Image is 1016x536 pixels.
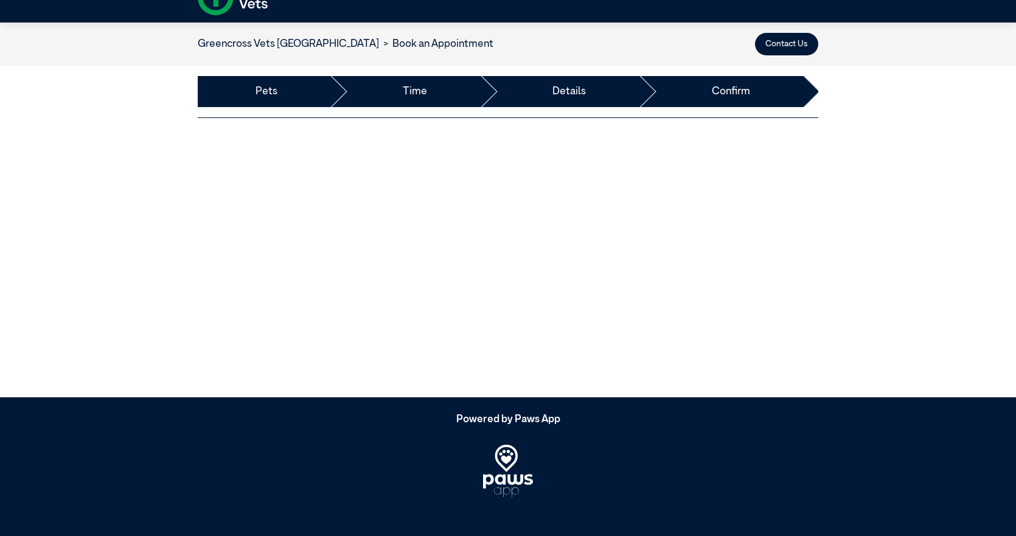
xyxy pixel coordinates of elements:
[198,37,493,52] nav: breadcrumb
[483,445,533,496] img: PawsApp
[552,84,586,100] a: Details
[256,84,277,100] a: Pets
[755,33,818,55] button: Contact Us
[198,39,379,49] a: Greencross Vets [GEOGRAPHIC_DATA]
[198,414,818,426] h5: Powered by Paws App
[379,37,493,52] li: Book an Appointment
[403,84,427,100] a: Time
[712,84,750,100] a: Confirm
